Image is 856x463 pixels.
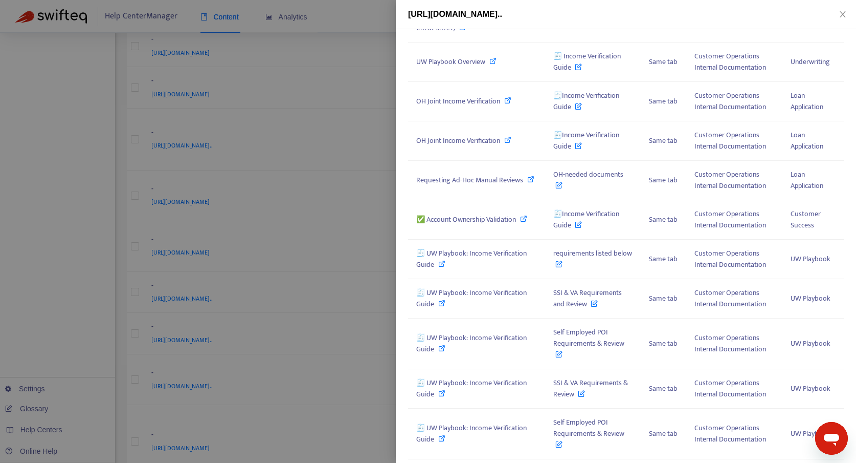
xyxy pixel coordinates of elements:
[416,332,527,355] span: 🧾 UW Playbook: Income Verification Guide
[815,422,848,455] iframe: Button to launch messaging window
[791,208,821,231] span: Customer Success
[694,208,766,231] span: Customer Operations Internal Documentation
[416,247,527,270] span: 🧾 UW Playbook: Income Verification Guide
[416,56,485,68] span: UW Playbook Overview
[553,287,622,310] span: SSI & VA Requirements and Review
[553,169,623,192] span: OH-needed documents
[649,338,678,349] span: Same tab
[649,253,678,265] span: Same tab
[694,287,766,310] span: Customer Operations Internal Documentation
[553,377,628,400] span: SSI & VA Requirements & Review
[416,377,527,400] span: 🧾 UW Playbook: Income Verification Guide
[791,428,830,439] span: UW Playbook
[553,416,624,451] span: Self Employed POI Requirements & Review
[416,174,523,186] span: Requesting Ad-Hoc Manual Reviews
[416,422,527,445] span: 🧾 UW Playbook: Income Verification Guide
[791,56,830,68] span: Underwriting
[694,129,766,152] span: Customer Operations Internal Documentation
[416,214,516,225] span: ✅ Account Ownership Validation
[553,129,619,152] span: 🧾Income Verification Guide
[694,377,766,400] span: Customer Operations Internal Documentation
[694,332,766,355] span: Customer Operations Internal Documentation
[791,129,823,152] span: Loan Application
[416,135,500,146] span: OH Joint Income Verification
[416,287,527,310] span: 🧾 UW Playbook: Income Verification Guide
[694,422,766,445] span: Customer Operations Internal Documentation
[649,56,678,68] span: Same tab
[694,169,766,192] span: Customer Operations Internal Documentation
[649,428,678,439] span: Same tab
[836,10,850,19] button: Close
[553,247,632,270] span: requirements listed below
[649,292,678,304] span: Same tab
[408,10,502,18] span: [URL][DOMAIN_NAME]..
[649,383,678,394] span: Same tab
[791,383,830,394] span: UW Playbook
[694,247,766,270] span: Customer Operations Internal Documentation
[694,90,766,113] span: Customer Operations Internal Documentation
[839,10,847,18] span: close
[694,50,766,73] span: Customer Operations Internal Documentation
[791,338,830,349] span: UW Playbook
[649,174,678,186] span: Same tab
[553,50,621,73] span: 🧾 Income Verification Guide
[416,95,500,107] span: OH Joint Income Verification
[649,135,678,146] span: Same tab
[791,253,830,265] span: UW Playbook
[553,326,624,361] span: Self Employed POI Requirements & Review
[649,214,678,225] span: Same tab
[553,208,619,231] span: 🧾Income Verification Guide
[553,90,619,113] span: 🧾Income Verification Guide
[791,169,823,192] span: Loan Application
[791,292,830,304] span: UW Playbook
[649,95,678,107] span: Same tab
[791,90,823,113] span: Loan Application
